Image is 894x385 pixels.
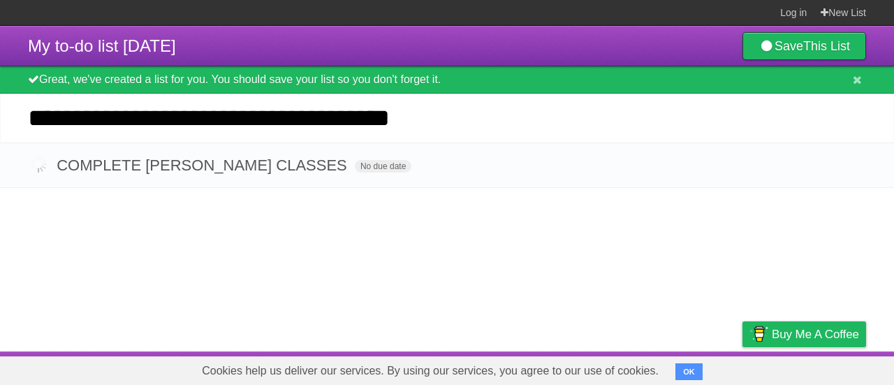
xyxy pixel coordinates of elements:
[749,322,768,346] img: Buy me a coffee
[603,355,659,382] a: Developers
[188,357,673,385] span: Cookies help us deliver our services. By using our services, you agree to our use of cookies.
[724,355,761,382] a: Privacy
[355,160,411,173] span: No due date
[778,355,866,382] a: Suggest a feature
[675,363,703,380] button: OK
[742,32,866,60] a: SaveThis List
[803,39,850,53] b: This List
[742,321,866,347] a: Buy me a coffee
[772,322,859,347] span: Buy me a coffee
[57,157,351,174] span: COMPLETE [PERSON_NAME] CLASSES
[557,355,586,382] a: About
[28,154,49,175] label: Done
[677,355,708,382] a: Terms
[28,36,176,55] span: My to-do list [DATE]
